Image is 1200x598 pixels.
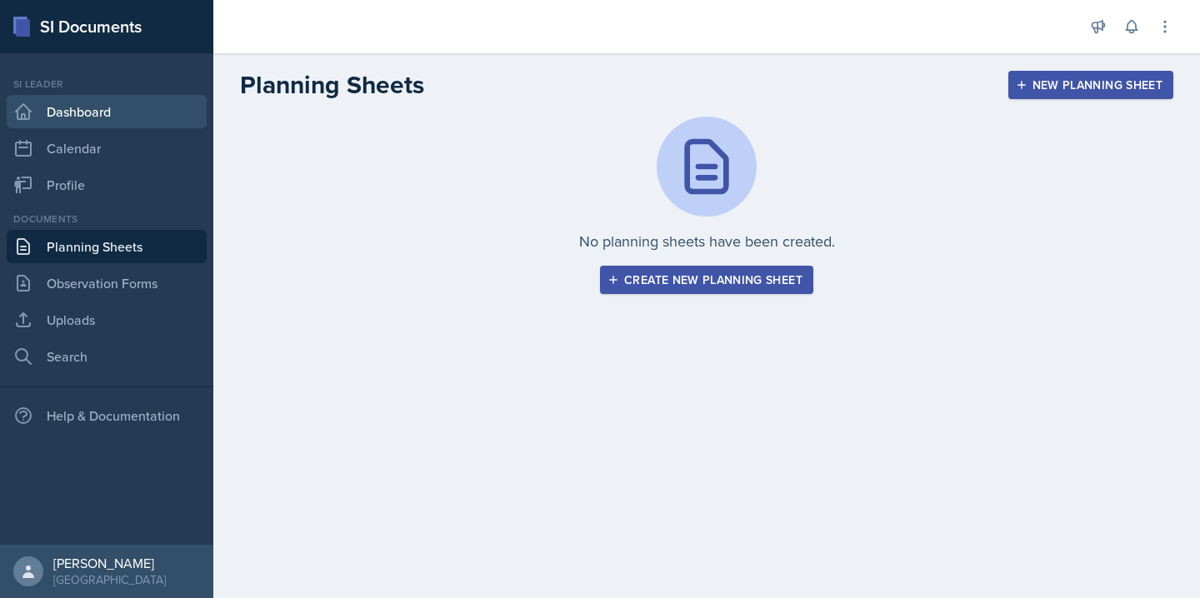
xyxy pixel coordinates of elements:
[53,571,166,588] div: [GEOGRAPHIC_DATA]
[1008,71,1173,99] button: New Planning Sheet
[7,132,207,165] a: Calendar
[7,230,207,263] a: Planning Sheets
[240,70,424,100] h2: Planning Sheets
[7,399,207,432] div: Help & Documentation
[7,340,207,373] a: Search
[7,267,207,300] a: Observation Forms
[600,266,813,294] button: Create new planning sheet
[7,212,207,227] div: Documents
[7,303,207,336] a: Uploads
[579,230,835,252] p: No planning sheets have been created.
[7,95,207,128] a: Dashboard
[611,273,802,287] div: Create new planning sheet
[7,168,207,202] a: Profile
[7,77,207,92] div: Si leader
[53,555,166,571] div: [PERSON_NAME]
[1019,78,1162,92] div: New Planning Sheet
